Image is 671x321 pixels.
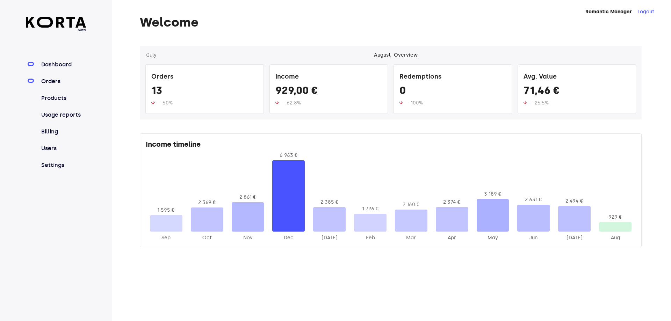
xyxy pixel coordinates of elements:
[395,234,427,241] div: 2025-Mar
[354,234,387,241] div: 2025-Feb
[151,101,155,104] img: up
[145,52,157,59] button: ‹July
[517,234,550,241] div: 2025-Jun
[477,234,509,241] div: 2025-May
[151,70,258,84] div: Orders
[374,52,418,59] div: August - Overview
[40,127,86,136] a: Billing
[313,199,346,206] div: 2 385 €
[146,139,636,152] div: Income timeline
[40,94,86,102] a: Products
[409,100,423,106] span: -100%
[232,234,264,241] div: 2024-Nov
[191,234,223,241] div: 2024-Oct
[354,205,387,212] div: 1 726 €
[524,84,630,100] div: 71,46 €
[272,234,305,241] div: 2024-Dec
[399,70,506,84] div: Redemptions
[40,111,86,119] a: Usage reports
[599,214,632,221] div: 929 €
[275,101,279,104] img: up
[399,84,506,100] div: 0
[272,152,305,159] div: 6 963 €
[26,17,86,28] img: Korta
[150,207,182,214] div: 1 595 €
[275,70,382,84] div: Income
[399,101,403,104] img: up
[533,100,549,106] span: -25.5%
[477,191,509,198] div: 3 189 €
[558,198,591,205] div: 2 494 €
[40,161,86,169] a: Settings
[284,100,301,106] span: -62.8%
[524,70,630,84] div: Avg. Value
[150,234,182,241] div: 2024-Sep
[599,234,632,241] div: 2025-Aug
[232,194,264,201] div: 2 861 €
[275,84,382,100] div: 929,00 €
[524,101,527,104] img: up
[140,15,642,29] h1: Welcome
[395,201,427,208] div: 2 160 €
[151,84,258,100] div: 13
[26,17,86,32] a: beta
[436,199,468,206] div: 2 374 €
[436,234,468,241] div: 2025-Apr
[585,9,632,15] strong: Romantic Manager
[313,234,346,241] div: 2025-Jan
[160,100,173,106] span: -50%
[40,144,86,153] a: Users
[637,8,654,15] button: Logout
[558,234,591,241] div: 2025-Jul
[517,196,550,203] div: 2 631 €
[26,28,86,32] span: beta
[40,77,86,86] a: Orders
[191,199,223,206] div: 2 369 €
[40,60,86,69] a: Dashboard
